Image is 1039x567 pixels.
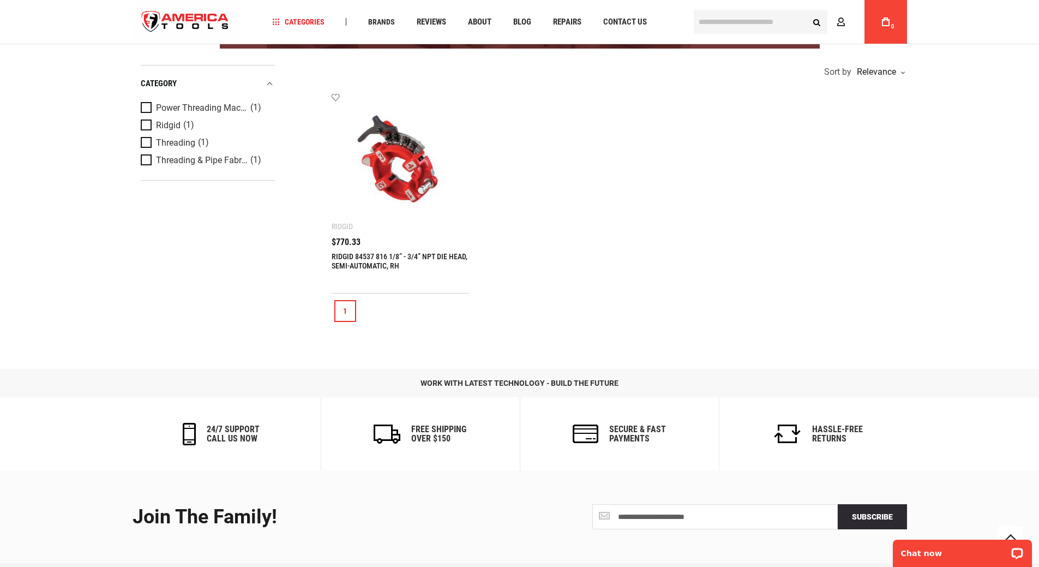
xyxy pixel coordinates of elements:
span: Contact Us [603,18,647,26]
a: Blog [508,15,536,29]
span: Categories [272,18,325,26]
img: America Tools [133,2,238,43]
h6: secure & fast payments [609,425,666,444]
span: Brands [368,18,395,26]
a: Ridgid (1) [141,120,272,132]
div: Join the Family! [133,506,512,528]
span: 0 [891,23,894,29]
span: Subscribe [852,512,893,521]
span: Repairs [553,18,581,26]
a: RIDGID 84537 816 1/8” - 3/4” NPT DIE HEAD, SEMI-AUTOMATIC, RH [332,252,467,270]
a: Threading (1) [141,137,272,149]
span: $770.33 [332,238,361,247]
a: Power Threading Machines (1) [141,102,272,114]
span: Power Threading Machines [156,103,248,113]
span: Sort by [824,68,851,76]
h6: Free Shipping Over $150 [411,425,466,444]
span: (1) [183,121,194,130]
div: Product Filters [141,65,274,181]
button: Subscribe [838,504,907,529]
a: 1 [334,300,356,322]
div: Relevance [854,68,904,76]
a: Brands [363,15,400,29]
h6: Hassle-Free Returns [812,425,863,444]
div: Ridgid [332,222,353,231]
img: RIDGID 84537 816 1/8” - 3/4” NPT DIE HEAD, SEMI-AUTOMATIC, RH [343,104,459,220]
h6: 24/7 support call us now [207,425,260,444]
button: Search [807,11,827,32]
span: Threading [156,138,195,148]
span: Blog [513,18,531,26]
span: Threading & Pipe Fabrication [156,156,248,165]
a: About [463,15,496,29]
a: store logo [133,2,238,43]
div: category [141,76,274,91]
span: (1) [198,138,209,147]
a: Reviews [412,15,451,29]
a: Repairs [548,15,586,29]
span: Ridgid [156,121,181,130]
span: (1) [250,156,261,165]
a: Contact Us [598,15,652,29]
span: About [468,18,491,26]
span: (1) [250,103,261,112]
a: Threading & Pipe Fabrication (1) [141,154,272,166]
iframe: LiveChat chat widget [886,533,1039,567]
a: Categories [267,15,329,29]
span: Reviews [417,18,446,26]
